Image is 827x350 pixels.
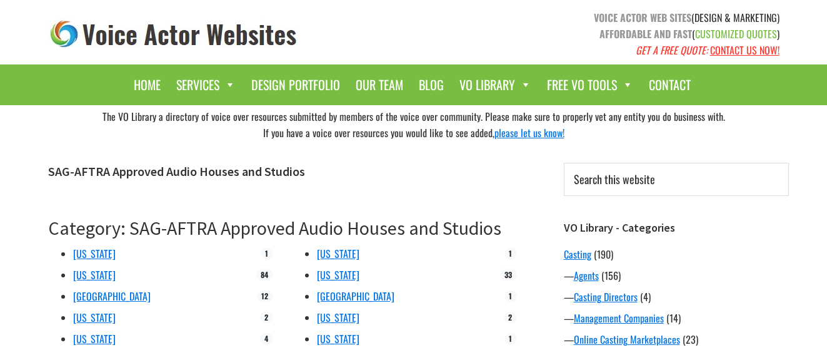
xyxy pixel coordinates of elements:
a: [US_STATE] [317,246,359,261]
a: Blog [413,71,450,99]
div: — [564,268,789,283]
a: CONTACT US NOW! [710,43,779,58]
a: Casting Directors [574,289,638,304]
a: Casting [564,247,591,262]
a: [US_STATE] [73,331,116,346]
span: (4) [640,289,651,304]
span: (190) [594,247,613,262]
span: 1 [261,248,273,259]
a: Our Team [349,71,409,99]
span: 1 [504,333,516,344]
a: [US_STATE] [317,331,359,346]
span: 12 [257,291,273,302]
span: (23) [683,332,698,347]
a: Category: SAG-AFTRA Approved Audio Houses and Studios [48,216,501,240]
span: (156) [601,268,621,283]
a: Contact [643,71,697,99]
span: 33 [500,269,516,281]
span: (14) [666,311,681,326]
a: Online Casting Marketplaces [574,332,680,347]
div: — [564,289,789,304]
input: Search this website [564,163,789,196]
a: Services [170,71,242,99]
span: 2 [260,312,273,323]
a: [GEOGRAPHIC_DATA] [317,289,394,304]
a: Home [128,71,167,99]
em: GET A FREE QUOTE: [636,43,708,58]
span: 4 [260,333,273,344]
a: VO Library [453,71,538,99]
a: please let us know! [494,125,564,140]
div: — [564,311,789,326]
span: CUSTOMIZED QUOTES [695,26,777,41]
strong: VOICE ACTOR WEB SITES [594,10,691,25]
a: [GEOGRAPHIC_DATA] [73,289,151,304]
strong: AFFORDABLE AND FAST [599,26,692,41]
span: 1 [504,291,516,302]
div: The VO Library a directory of voice over resources submitted by members of the voice over communi... [39,105,789,144]
div: — [564,332,789,347]
a: [US_STATE] [73,246,116,261]
span: 2 [504,312,516,323]
a: Agents [574,268,599,283]
p: (DESIGN & MARKETING) ( ) [423,9,779,58]
img: voice_actor_websites_logo [48,18,299,51]
span: 1 [504,248,516,259]
a: [US_STATE] [317,267,359,282]
a: Free VO Tools [541,71,639,99]
a: [US_STATE] [317,310,359,325]
a: Design Portfolio [245,71,346,99]
span: 84 [256,269,273,281]
a: [US_STATE] [73,310,116,325]
a: [US_STATE] [73,267,116,282]
h1: SAG-AFTRA Approved Audio Houses and Studios [48,164,517,179]
a: Management Companies [574,311,664,326]
h3: VO Library - Categories [564,221,789,235]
